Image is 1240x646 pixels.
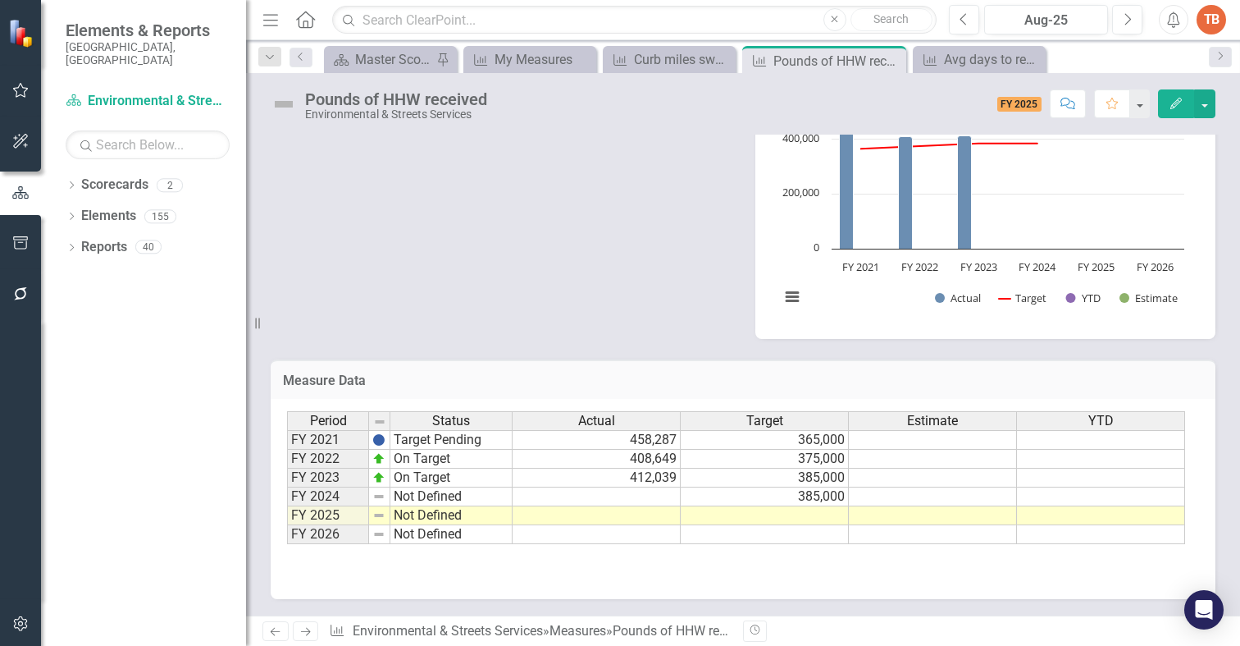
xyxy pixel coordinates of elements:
a: Scorecards [81,176,148,195]
text: FY 2024 [1019,259,1056,274]
span: YTD [1088,414,1114,428]
button: Show Actual [935,291,981,305]
td: FY 2024 [287,488,369,506]
div: My Measures [495,49,592,70]
span: Elements & Reports [66,21,230,40]
td: Not Defined [390,488,513,506]
img: zOikAAAAAElFTkSuQmCC [372,452,385,465]
div: Avg days to resolve a pot hole service request [944,49,1042,70]
div: Pounds of HHW received [773,51,902,71]
span: Estimate [907,414,958,428]
small: [GEOGRAPHIC_DATA], [GEOGRAPHIC_DATA] [66,40,230,67]
img: BgCOk07PiH71IgAAAABJRU5ErkJggg== [372,433,385,447]
div: Open Intercom Messenger [1184,590,1224,630]
div: Environmental & Streets Services [305,108,487,121]
td: FY 2026 [287,525,369,544]
a: Elements [81,207,136,226]
img: 8DAGhfEEPCf229AAAAAElFTkSuQmCC [373,415,386,428]
span: Period [310,414,347,428]
a: Environmental & Streets Services [353,623,543,639]
div: Curb miles swept (CORE Measure) [634,49,732,70]
button: Search [850,8,932,31]
div: » » [329,622,731,641]
button: View chart menu, Chart [781,286,804,309]
td: FY 2022 [287,450,369,469]
path: FY 2023, 412,039. Actual. [958,135,972,249]
td: On Target [390,450,513,469]
path: FY 2021, 458,287. Actual. [840,123,854,249]
div: Pounds of HHW received [305,90,487,108]
span: Search [873,12,909,25]
input: Search ClearPoint... [332,6,937,34]
td: 385,000 [681,469,849,488]
span: FY 2025 [997,97,1042,112]
h3: Measure Data [283,373,1203,388]
div: Chart. Highcharts interactive chart. [772,76,1199,323]
img: zOikAAAAAElFTkSuQmCC [372,471,385,484]
path: FY 2022, 408,649. Actual. [899,136,913,249]
text: FY 2023 [960,259,997,274]
img: Not Defined [271,91,297,117]
button: Show Target [999,291,1047,305]
text: FY 2021 [842,259,879,274]
td: Not Defined [390,525,513,544]
a: Avg days to resolve a pot hole service request [917,49,1042,70]
div: Aug-25 [990,11,1102,30]
div: 2 [157,178,183,192]
span: Target [746,414,783,428]
img: 8DAGhfEEPCf229AAAAAElFTkSuQmCC [372,490,385,503]
a: Curb miles swept (CORE Measure) [607,49,732,70]
a: My Measures [467,49,592,70]
td: 408,649 [513,450,681,469]
td: 385,000 [681,488,849,506]
span: Status [432,414,470,428]
text: FY 2022 [901,259,938,274]
td: Target Pending [390,430,513,450]
td: Not Defined [390,506,513,525]
a: Environmental & Streets Services [66,92,230,111]
td: FY 2021 [287,430,369,450]
a: Master Scorecard [328,49,432,70]
button: TB [1197,5,1226,34]
g: Actual, series 1 of 4. Bar series with 6 bars. [840,85,1156,250]
button: Show YTD [1066,291,1101,305]
td: 412,039 [513,469,681,488]
text: FY 2026 [1137,259,1174,274]
img: 8DAGhfEEPCf229AAAAAElFTkSuQmCC [372,528,385,541]
a: Reports [81,238,127,257]
div: 40 [135,241,162,254]
span: Actual [578,414,615,428]
text: 0 [814,240,819,254]
td: FY 2023 [287,469,369,488]
button: Show Estimate [1119,291,1178,305]
td: 458,287 [513,430,681,450]
svg: Interactive chart [772,76,1192,323]
text: 200,000 [782,185,819,199]
div: 155 [144,209,176,223]
button: Aug-25 [984,5,1108,34]
text: 400,000 [782,131,819,145]
div: Pounds of HHW received [613,623,756,639]
img: ClearPoint Strategy [8,19,37,48]
text: FY 2025 [1078,259,1115,274]
img: 8DAGhfEEPCf229AAAAAElFTkSuQmCC [372,509,385,522]
input: Search Below... [66,131,230,159]
div: Master Scorecard [355,49,432,70]
td: 375,000 [681,450,849,469]
a: Measures [549,623,606,639]
td: 365,000 [681,430,849,450]
td: On Target [390,469,513,488]
td: FY 2025 [287,506,369,525]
